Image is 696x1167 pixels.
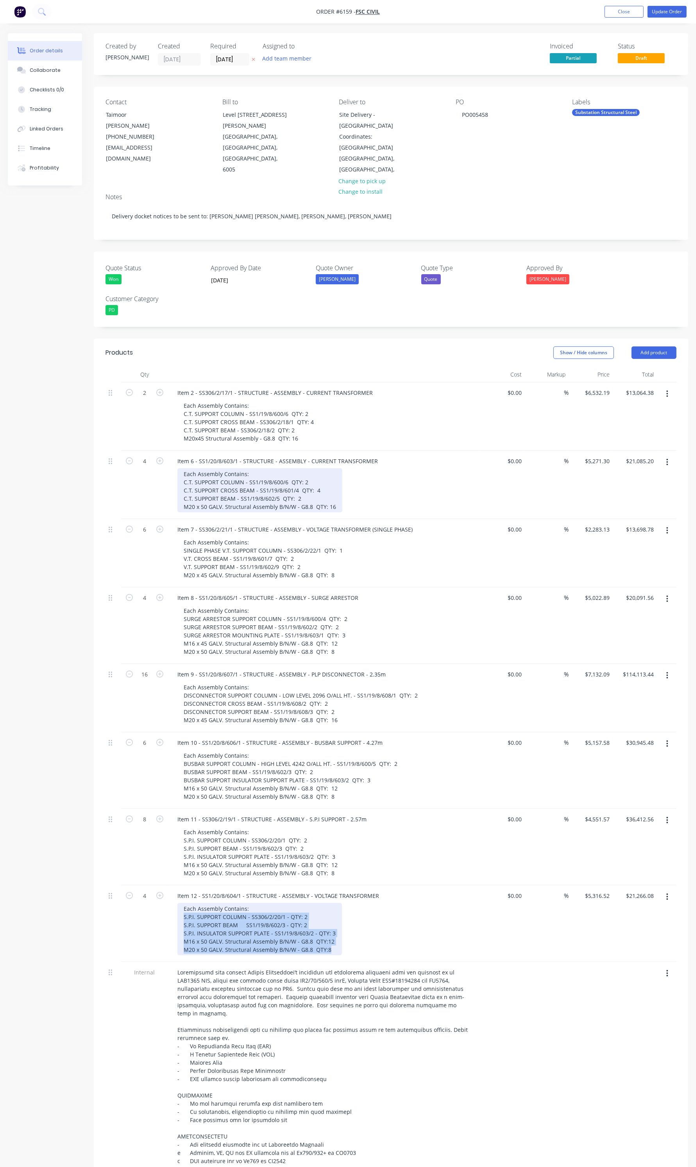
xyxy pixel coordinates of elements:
span: % [564,738,569,747]
div: Taimoor [PERSON_NAME][PHONE_NUMBER][EMAIL_ADDRESS][DOMAIN_NAME] [99,109,177,164]
span: % [564,525,569,534]
label: Quote Owner [316,263,413,273]
label: Quote Type [421,263,519,273]
span: % [564,388,569,397]
div: Delivery docket notices to be sent to: [PERSON_NAME] [PERSON_NAME], [PERSON_NAME], [PERSON_NAME] [106,204,676,228]
div: Total [613,367,657,382]
button: Profitability [8,158,82,178]
button: Show / Hide columns [553,346,614,359]
div: Item 2 - SS306/2/17/1 - STRUCTURE - ASSEMBLY - CURRENT TRANSFORMER [171,387,379,398]
div: Item 11 - SS306/2/19/1 - STRUCTURE - ASSEMBLY - S.P.I SUPPORT - 2.57m [171,814,373,825]
div: PO [456,98,560,106]
div: Item 10 - SS1/20/8/606/1 - STRUCTURE - ASSEMBLY - BUSBAR SUPPORT - 4.27m [171,737,389,748]
div: Each Assembly Contains: S.P.I. SUPPORT COLUMN - SS306/2/20/1 QTY: 2 S.P.I. SUPPORT BEAM - SS1/19/... [177,826,344,879]
div: Each Assembly Contains: SURGE ARRESTOR SUPPORT COLUMN - SS1/19/8/600/4 QTY: 2 SURGE ARRESTOR SUPP... [177,605,354,657]
div: [GEOGRAPHIC_DATA], [GEOGRAPHIC_DATA], [339,153,404,175]
label: Approved By Date [211,263,308,273]
div: Qty [121,367,168,382]
div: [PERSON_NAME] [106,53,149,61]
div: Site Delivery - [GEOGRAPHIC_DATA] Coordinates: [GEOGRAPHIC_DATA][GEOGRAPHIC_DATA], [GEOGRAPHIC_DA... [333,109,411,175]
div: Products [106,348,133,357]
div: PO005458 [456,109,494,120]
span: % [564,593,569,602]
button: Tracking [8,100,82,119]
div: Assigned to [263,43,341,50]
span: Order #6159 - [316,8,356,16]
div: [PERSON_NAME] [316,274,359,284]
div: [PHONE_NUMBER] [106,131,171,142]
div: Invoiced [550,43,608,50]
img: Factory [14,6,26,18]
div: Quote [421,274,441,284]
div: Created by [106,43,149,50]
div: Item 6 - SS1/20/8/603/1 - STRUCTURE - ASSEMBLY - CURRENT TRANSFORMER [171,455,384,467]
div: PD [106,305,118,315]
a: FSC Civil [356,8,380,16]
button: Collaborate [8,61,82,80]
div: Profitability [30,164,59,171]
span: % [564,457,569,466]
div: Order details [30,47,63,54]
span: Internal [124,968,165,976]
button: Add team member [258,53,316,64]
div: Each Assembly Contains: SINGLE PHASE V.T. SUPPORT COLUMN - SS306/2/22/1 QTY: 1 V.T. CROSS BEAM - ... [177,537,349,581]
div: Required [210,43,253,50]
div: Status [618,43,676,50]
div: Item 9 - SS1/20/8/607/1 - STRUCTURE - ASSEMBLY - PLP DISCONNECTOR - 2.35m [171,669,392,680]
div: Substation Structural Steel [572,109,640,116]
div: Taimoor [PERSON_NAME] [106,109,171,131]
div: Collaborate [30,67,61,74]
label: Quote Status [106,263,203,273]
label: Customer Category [106,294,203,303]
span: Draft [618,53,665,63]
div: [PERSON_NAME] [526,274,569,284]
div: Level [STREET_ADDRESS][PERSON_NAME] [223,109,288,131]
div: Each Assembly Contains: DISCONNECTOR SUPPORT COLUMN - LOW LEVEL 2096 O/ALL HT. - SS1/19/8/608/1 Q... [177,682,424,726]
div: Created [158,43,201,50]
div: [EMAIL_ADDRESS][DOMAIN_NAME] [106,142,171,164]
div: Won [106,274,122,284]
button: Order details [8,41,82,61]
div: Price [569,367,613,382]
div: Markup [525,367,569,382]
div: Deliver to [339,98,443,106]
div: Linked Orders [30,125,63,132]
div: Item 8 - SS1/20/8/605/1 - STRUCTURE - ASSEMBLY - SURGE ARRESTOR [171,592,365,603]
label: Approved By [526,263,624,273]
button: Add team member [263,53,316,64]
div: Site Delivery - [GEOGRAPHIC_DATA] Coordinates: [GEOGRAPHIC_DATA] [339,109,404,153]
div: Item 12 - SS1/20/8/604/1 - STRUCTURE - ASSEMBLY - VOLTAGE TRANSFORMER [171,890,385,901]
div: Tracking [30,106,51,113]
button: Timeline [8,139,82,158]
div: Labels [572,98,676,106]
span: % [564,891,569,900]
button: Change to pick up [335,175,390,186]
div: Each Assembly Contains: C.T. SUPPORT COLUMN - SS1/19/8/600/6 QTY: 2 C.T. SUPPORT CROSS BEAM - SS1... [177,468,342,512]
div: Timeline [30,145,50,152]
button: Close [605,6,644,18]
span: % [564,670,569,679]
span: % [564,815,569,824]
button: Update Order [648,6,687,18]
div: Each Assembly Contains: BUSBAR SUPPORT COLUMN - HIGH LEVEL 4242 O/ALL HT. - SS1/19/8/600/5 QTY: 2... [177,750,404,802]
div: Contact [106,98,210,106]
button: Add product [632,346,676,359]
input: Enter date [206,275,303,286]
button: Linked Orders [8,119,82,139]
span: Partial [550,53,597,63]
div: Each Assembly Contains: C.T. SUPPORT COLUMN - SS1/19/8/600/6 QTY: 2 C.T. SUPPORT CROSS BEAM - SS3... [177,400,320,444]
div: Level [STREET_ADDRESS][PERSON_NAME][GEOGRAPHIC_DATA], [GEOGRAPHIC_DATA], [GEOGRAPHIC_DATA], 6005 [216,109,294,175]
div: Each Assembly Contains: S.P.I. SUPPORT COLUMN - SS306/2/20/1 - QTY: 2 S.P.I. SUPPORT BEAM SS1/19/... [177,903,342,955]
div: Bill to [222,98,327,106]
div: Item 7 - SS306/2/21/1 - STRUCTURE - ASSEMBLY - VOLTAGE TRANSFORMER (SINGLE PHASE) [171,524,419,535]
div: Checklists 0/0 [30,86,64,93]
div: Cost [481,367,525,382]
button: Change to install [335,186,387,197]
div: [GEOGRAPHIC_DATA], [GEOGRAPHIC_DATA], [GEOGRAPHIC_DATA], 6005 [223,131,288,175]
button: Checklists 0/0 [8,80,82,100]
div: Notes [106,193,676,201]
